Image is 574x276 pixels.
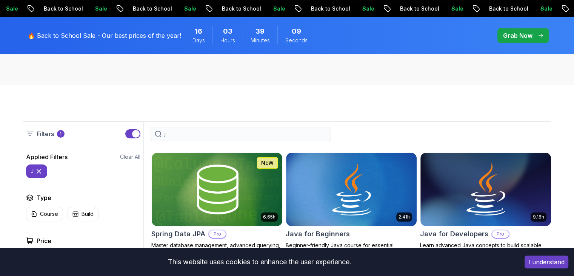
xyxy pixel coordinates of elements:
h2: Price [37,236,51,245]
p: Build [82,210,94,218]
a: Java for Beginners card2.41hJava for BeginnersBeginner-friendly Java course for essential program... [286,152,417,257]
button: Clear All [120,153,140,161]
span: Days [192,37,205,44]
h2: Applied Filters [26,152,68,161]
p: Back to School [208,5,260,12]
button: Course [26,207,63,221]
img: Spring Data JPA card [152,153,282,226]
img: Java for Beginners card [286,153,417,226]
p: Sale [527,5,551,12]
p: Back to School [30,5,82,12]
span: Minutes [251,37,270,44]
p: Sale [438,5,462,12]
span: Seconds [285,37,308,44]
span: 9 Seconds [292,26,301,37]
button: Accept cookies [525,256,568,268]
p: Master database management, advanced querying, and expert data handling with ease [151,242,283,257]
p: NEW [261,159,274,167]
p: 9.18h [533,214,544,220]
img: Java for Developers card [420,153,551,226]
p: Back to School [476,5,527,12]
span: 3 Hours [223,26,232,37]
input: Search Java, React, Spring boot ... [165,130,326,138]
p: Pro [209,230,226,238]
p: 6.65h [263,214,275,220]
p: 2.41h [399,214,410,220]
p: Back to School [297,5,349,12]
p: 🔥 Back to School Sale - Our best prices of the year! [28,31,181,40]
p: Sale [82,5,106,12]
p: Sale [349,5,373,12]
a: Java for Developers card9.18hJava for DevelopersProLearn advanced Java concepts to build scalable... [420,152,551,257]
h2: Java for Developers [420,229,488,239]
a: Spring Data JPA card6.65hNEWSpring Data JPAProMaster database management, advanced querying, and ... [151,152,283,257]
div: This website uses cookies to enhance the user experience. [6,254,513,270]
p: Sale [171,5,195,12]
p: Back to School [119,5,171,12]
span: 39 Minutes [255,26,265,37]
p: Pro [492,230,509,238]
p: 1 [60,131,62,137]
p: Sale [260,5,284,12]
button: j [26,164,47,178]
span: Hours [220,37,235,44]
p: Back to School [386,5,438,12]
p: Filters [37,129,54,138]
h2: Type [37,193,51,202]
span: 16 Days [195,26,202,37]
p: Grab Now [503,31,532,40]
h2: Spring Data JPA [151,229,205,239]
p: Learn advanced Java concepts to build scalable and maintainable applications. [420,242,551,257]
button: Build [68,207,98,221]
p: j [31,167,34,175]
h2: Java for Beginners [286,229,350,239]
p: Beginner-friendly Java course for essential programming skills and application development [286,242,417,257]
p: Course [40,210,58,218]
